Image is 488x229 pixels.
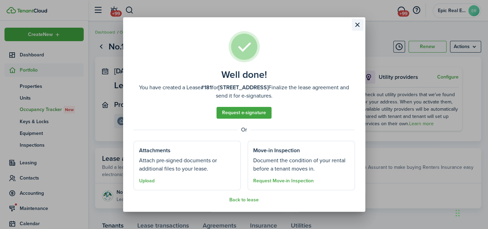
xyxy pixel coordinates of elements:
[229,197,259,203] button: Back to lease
[253,156,349,173] well-done-section-description: Document the condition of your rental before a tenant moves in.
[218,83,268,91] b: [STREET_ADDRESS]
[217,107,271,119] a: Request e-signature
[221,69,267,80] well-done-title: Well done!
[352,19,363,31] button: Close modal
[133,126,355,134] well-done-separator: Or
[201,83,212,91] b: #181
[253,146,300,155] well-done-section-title: Move-in Inspection
[139,146,171,155] well-done-section-title: Attachments
[453,196,488,229] iframe: Chat Widget
[253,178,314,184] button: Request Move-in Inspection
[455,203,460,223] div: Drag
[133,83,355,100] well-done-description: You have created a Lease for Finalize the lease agreement and send it for e-signatures.
[139,156,235,173] well-done-section-description: Attach pre-signed documents or additional files to your lease.
[139,178,155,184] button: Upload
